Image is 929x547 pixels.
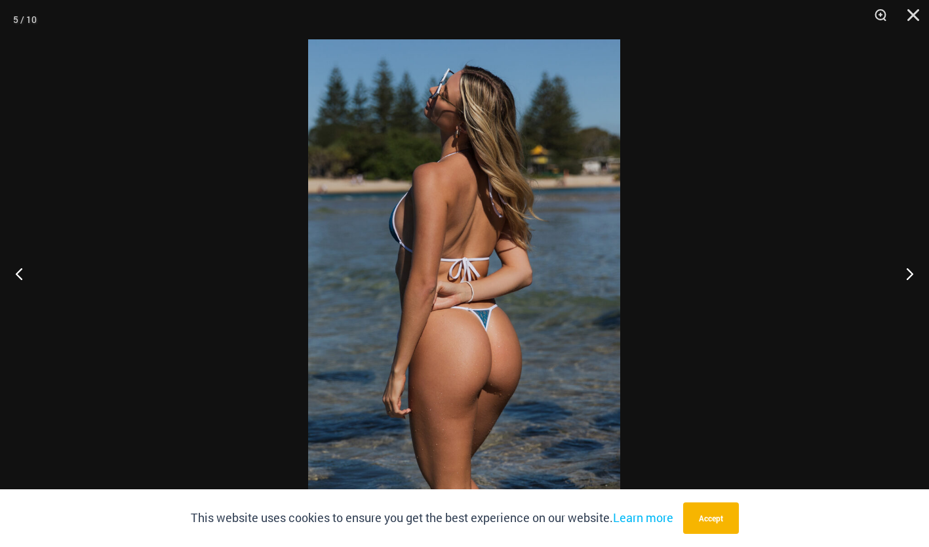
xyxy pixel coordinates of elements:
[191,508,673,528] p: This website uses cookies to ensure you get the best experience on our website.
[308,39,620,508] img: Waves Breaking Ocean 312 Top 456 Bottom 07
[880,241,929,306] button: Next
[13,10,37,30] div: 5 / 10
[613,510,673,525] a: Learn more
[683,502,739,534] button: Accept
